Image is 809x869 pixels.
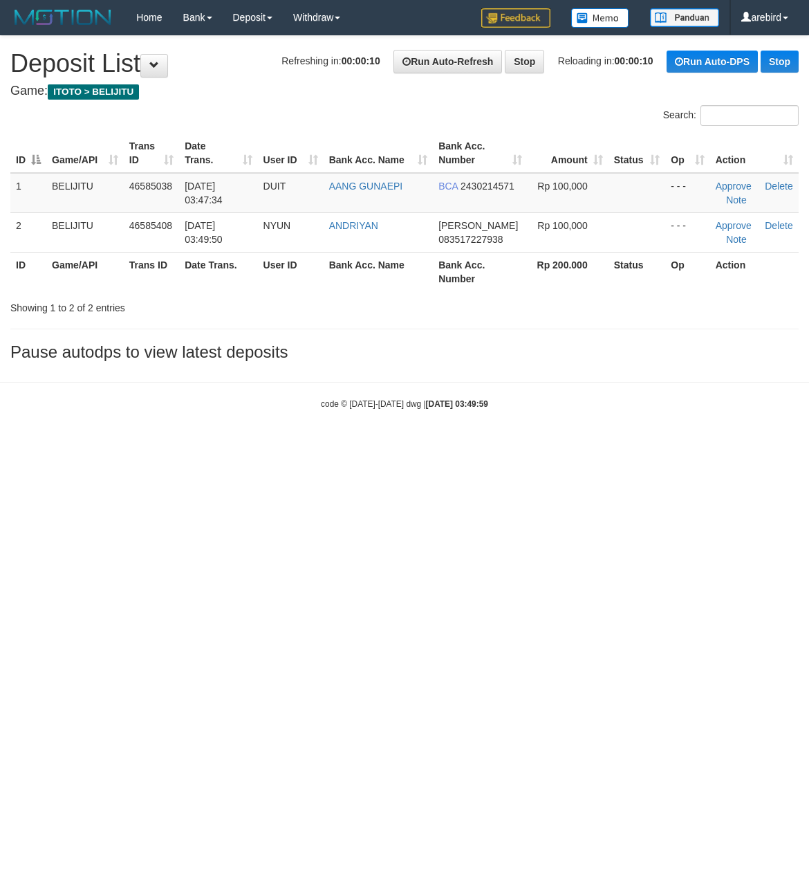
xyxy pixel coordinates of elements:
[10,343,799,361] h3: Pause autodps to view latest deposits
[726,234,747,245] a: Note
[258,252,324,291] th: User ID
[537,181,587,192] span: Rp 100,000
[438,181,458,192] span: BCA
[10,173,46,213] td: 1
[10,7,115,28] img: MOTION_logo.png
[10,84,799,98] h4: Game:
[665,134,709,173] th: Op: activate to sort column ascending
[129,220,172,231] span: 46585408
[185,220,223,245] span: [DATE] 03:49:50
[765,220,792,231] a: Delete
[179,252,257,291] th: Date Trans.
[505,50,544,73] a: Stop
[324,252,434,291] th: Bank Acc. Name
[10,295,327,315] div: Showing 1 to 2 of 2 entries
[48,84,139,100] span: ITOTO > BELIJITU
[608,134,666,173] th: Status: activate to sort column ascending
[329,220,378,231] a: ANDRIYAN
[46,252,124,291] th: Game/API
[528,252,608,291] th: Rp 200.000
[433,134,528,173] th: Bank Acc. Number: activate to sort column ascending
[10,252,46,291] th: ID
[10,212,46,252] td: 2
[185,181,223,205] span: [DATE] 03:47:34
[10,134,46,173] th: ID: activate to sort column descending
[321,399,488,409] small: code © [DATE]-[DATE] dwg |
[46,212,124,252] td: BELIJITU
[558,55,653,66] span: Reloading in:
[329,181,403,192] a: AANG GUNAEPI
[650,8,719,27] img: panduan.png
[710,134,799,173] th: Action: activate to sort column ascending
[700,105,799,126] input: Search:
[608,252,666,291] th: Status
[765,181,792,192] a: Delete
[438,220,518,231] span: [PERSON_NAME]
[665,212,709,252] td: - - -
[716,220,752,231] a: Approve
[761,51,799,73] a: Stop
[281,55,380,66] span: Refreshing in:
[124,134,179,173] th: Trans ID: activate to sort column ascending
[393,50,502,73] a: Run Auto-Refresh
[461,181,514,192] span: Copy 2430214571 to clipboard
[10,50,799,77] h1: Deposit List
[528,134,608,173] th: Amount: activate to sort column ascending
[433,252,528,291] th: Bank Acc. Number
[263,181,286,192] span: DUIT
[481,8,550,28] img: Feedback.jpg
[537,220,587,231] span: Rp 100,000
[342,55,380,66] strong: 00:00:10
[665,173,709,213] td: - - -
[124,252,179,291] th: Trans ID
[716,181,752,192] a: Approve
[663,105,799,126] label: Search:
[46,134,124,173] th: Game/API: activate to sort column ascending
[665,252,709,291] th: Op
[179,134,257,173] th: Date Trans.: activate to sort column ascending
[726,194,747,205] a: Note
[710,252,799,291] th: Action
[426,399,488,409] strong: [DATE] 03:49:59
[571,8,629,28] img: Button%20Memo.svg
[46,173,124,213] td: BELIJITU
[438,234,503,245] span: Copy 083517227938 to clipboard
[667,51,758,73] a: Run Auto-DPS
[263,220,291,231] span: NYUN
[258,134,324,173] th: User ID: activate to sort column ascending
[324,134,434,173] th: Bank Acc. Name: activate to sort column ascending
[615,55,653,66] strong: 00:00:10
[129,181,172,192] span: 46585038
